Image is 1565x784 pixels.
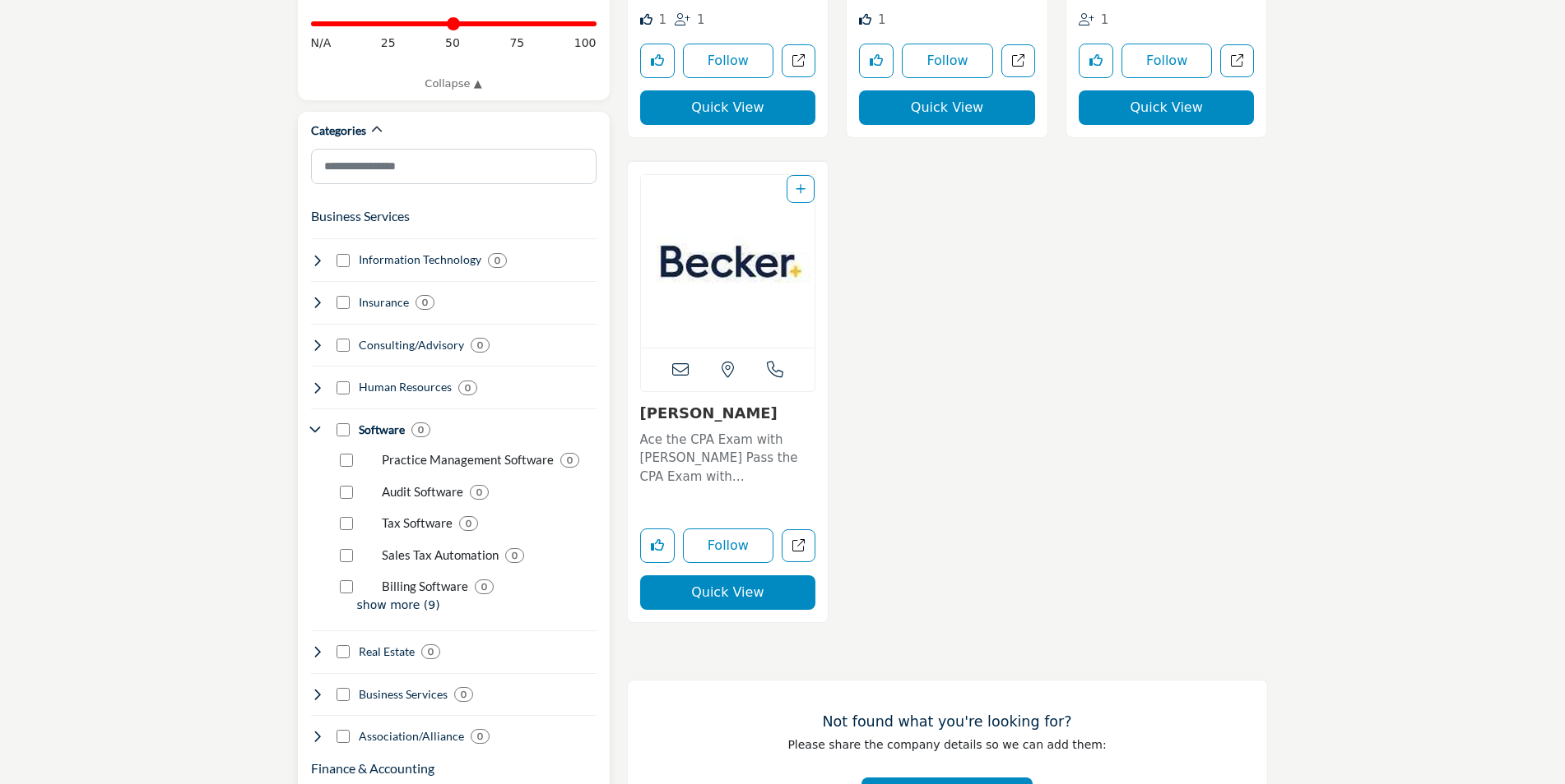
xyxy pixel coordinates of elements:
[477,731,483,742] b: 0
[640,575,816,610] button: Quick View
[512,550,518,561] b: 0
[640,404,778,422] a: [PERSON_NAME]
[458,380,477,395] div: 0 Results For Human Resources
[661,713,1234,731] h3: Not found what you're looking for?
[337,339,350,352] input: Select Consulting/Advisory checkbox
[488,253,507,268] div: 0 Results For Information Technology
[641,175,815,348] img: Becker
[359,294,409,311] h4: Insurance: Professional liability, healthcare, life insurance, risk management
[418,424,424,436] b: 0
[311,206,410,226] button: Business Services
[337,645,350,658] input: Select Real Estate checkbox
[337,254,350,267] input: Select Information Technology checkbox
[697,12,705,27] span: 1
[459,516,478,531] div: 0 Results For Tax Software
[311,122,366,139] h2: Categories
[683,44,774,78] button: Follow
[359,337,464,353] h4: Consulting/Advisory: Business consulting, mergers & acquisitions, growth strategies
[311,149,597,184] input: Search Category
[683,528,774,563] button: Follow
[1079,44,1113,78] button: Like listing
[641,175,815,348] a: Open Listing in new tab
[340,454,353,467] input: Select Practice Management Software checkbox
[311,759,434,778] button: Finance & Accounting
[337,423,350,436] input: Select Software checkbox
[859,13,871,25] i: Like
[475,579,494,594] div: 0 Results For Billing Software
[560,453,579,468] div: 0 Results For Practice Management Software
[640,427,816,487] a: Ace the CPA Exam with [PERSON_NAME] Pass the CPA Exam with [PERSON_NAME] Industry Leading Review ...
[340,486,353,499] input: Select Audit Software checkbox
[1001,44,1035,78] a: Open gleim in new tab
[311,76,597,92] a: Collapse ▲
[382,450,554,469] p: Practice Management Software
[782,44,815,78] a: Open uworld in new tab
[1122,44,1213,78] button: Follow
[416,295,434,310] div: 0 Results For Insurance
[640,13,652,25] i: Like
[359,643,415,660] h4: Real Estate: Commercial real estate, office space, property management, home loans
[902,44,993,78] button: Follow
[411,422,430,437] div: 0 Results For Software
[382,482,463,501] p: Audit Software: Automation tools for auditors
[476,487,482,498] b: 0
[859,90,1035,125] button: Quick View
[471,729,490,744] div: 0 Results For Association/Alliance
[337,381,350,394] input: Select Human Resources checkbox
[421,644,440,659] div: 0 Results For Real Estate
[461,689,467,700] b: 0
[428,646,434,657] b: 0
[640,44,675,78] button: Like listing
[381,35,396,52] span: 25
[658,12,666,27] span: 1
[640,528,675,563] button: Like listing
[1101,12,1109,27] span: 1
[445,35,460,52] span: 50
[471,338,490,353] div: 0 Results For Consulting/Advisory
[782,529,815,563] a: Open becker in new tab
[382,514,453,533] p: Tax Software: Filing, prep, workflow software
[640,404,816,422] h3: Becker
[340,549,353,562] input: Select Sales Tax Automation checkbox
[359,728,464,745] h4: Association/Alliance: Membership/trade associations and CPA firm alliances
[382,577,468,596] p: Billing Software: Invoicing, accounts receivable
[337,296,350,309] input: Select Insurance checkbox
[340,580,353,593] input: Select Billing Software checkbox
[359,251,481,268] h4: Information Technology: Software, cloud services, data management, analytics, automation
[359,686,448,703] h4: Business Services: Office supplies, software, tech support, communications, travel
[505,548,524,563] div: 0 Results For Sales Tax Automation
[574,35,597,52] span: 100
[787,738,1106,751] span: Please share the company details so we can add them:
[337,730,350,743] input: Select Association/Alliance checkbox
[1079,11,1109,30] div: Followers
[640,431,816,487] p: Ace the CPA Exam with [PERSON_NAME] Pass the CPA Exam with [PERSON_NAME] Industry Leading Review ...
[454,687,473,702] div: 0 Results For Business Services
[337,688,350,701] input: Select Business Services checkbox
[477,339,483,351] b: 0
[675,11,705,30] div: Followers
[422,297,428,308] b: 0
[796,182,806,196] a: Add To List
[357,597,597,614] p: show more (9)
[640,90,816,125] button: Quick View
[470,485,489,500] div: 0 Results For Audit Software
[495,255,500,266] b: 0
[481,581,487,593] b: 0
[466,518,471,529] b: 0
[359,422,405,438] h4: Software: Accounting sotware, tax software, workflow, etc.
[382,546,499,565] p: Sales Tax Automation: Returns, compliance workflow
[311,35,332,52] span: N/A
[1220,44,1254,78] a: Open surgent in new tab
[567,454,573,466] b: 0
[859,44,894,78] button: Like listing
[465,382,471,394] b: 0
[1079,90,1255,125] button: Quick View
[359,379,452,395] h4: Human Resources: Payroll, benefits, HR consulting, talent acquisition, training
[878,12,886,27] span: 1
[509,35,524,52] span: 75
[340,517,353,530] input: Select Tax Software checkbox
